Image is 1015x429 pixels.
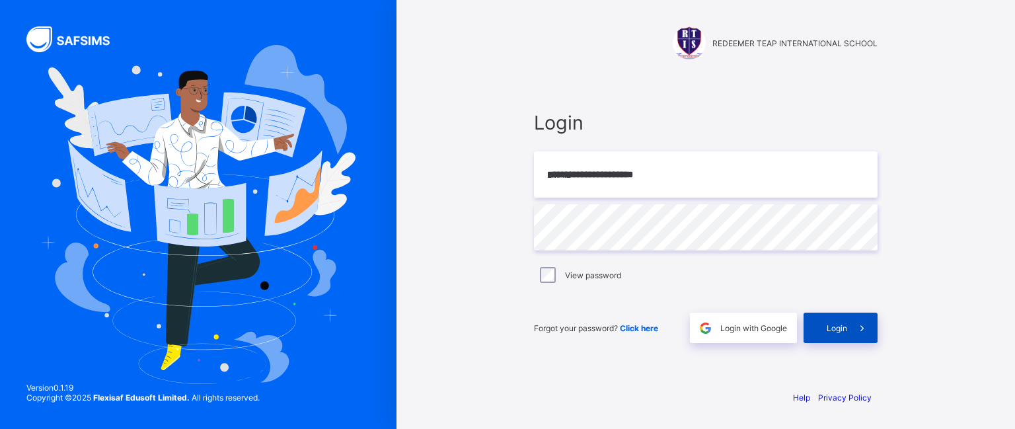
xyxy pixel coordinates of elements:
span: Login with Google [720,323,787,333]
span: Login [827,323,847,333]
span: Copyright © 2025 All rights reserved. [26,393,260,403]
img: google.396cfc9801f0270233282035f929180a.svg [698,321,713,336]
a: Click here [620,323,658,333]
img: Hero Image [41,45,356,383]
span: Forgot your password? [534,323,658,333]
span: REDEEMER TEAP INTERNATIONAL SCHOOL [712,38,878,48]
span: Version 0.1.19 [26,383,260,393]
label: View password [565,270,621,280]
strong: Flexisaf Edusoft Limited. [93,393,190,403]
a: Privacy Policy [818,393,872,403]
img: SAFSIMS Logo [26,26,126,52]
a: Help [793,393,810,403]
span: Login [534,111,878,134]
